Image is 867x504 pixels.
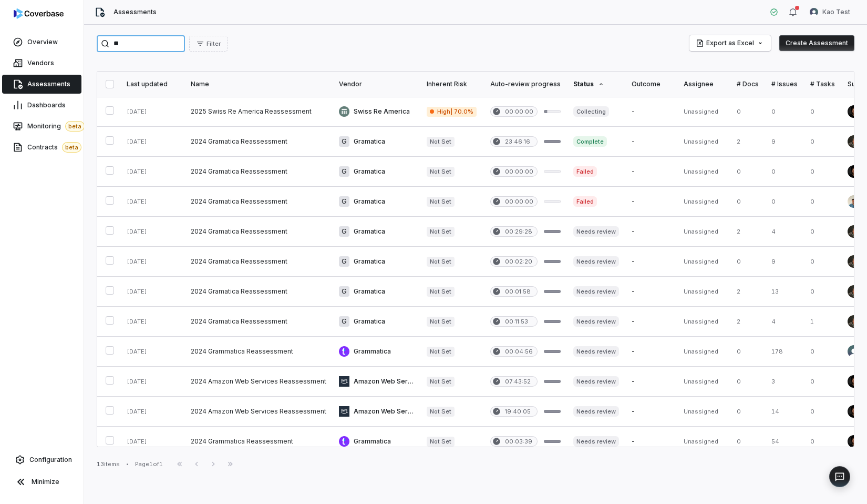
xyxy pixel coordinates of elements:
[848,375,860,388] img: Clarence Chio avatar
[625,367,677,397] td: -
[29,456,72,464] span: Configuration
[2,96,81,115] a: Dashboards
[625,337,677,367] td: -
[625,427,677,457] td: -
[32,478,59,486] span: Minimize
[625,217,677,247] td: -
[810,80,835,88] div: # Tasks
[625,157,677,187] td: -
[126,460,129,468] div: •
[689,35,771,51] button: Export as Excel
[848,285,860,298] img: Jen Hsin avatar
[207,40,221,48] span: Filter
[2,117,81,136] a: Monitoringbeta
[4,471,79,492] button: Minimize
[810,8,818,16] img: Kao Test avatar
[625,187,677,217] td: -
[632,80,671,88] div: Outcome
[65,121,85,132] span: beta
[97,460,120,468] div: 13 items
[848,435,860,448] img: Clarence Chio avatar
[848,225,860,238] img: Jen Hsin avatar
[737,80,759,88] div: # Docs
[779,35,854,51] button: Create Assessment
[684,80,724,88] div: Assignee
[2,54,81,73] a: Vendors
[27,142,81,153] span: Contracts
[848,195,860,208] img: Rohan Chitalia avatar
[27,80,70,88] span: Assessments
[490,80,561,88] div: Auto-review progress
[625,277,677,307] td: -
[848,345,860,358] img: Zi Chong Kao avatar
[625,247,677,277] td: -
[771,80,798,88] div: # Issues
[848,315,860,328] img: Jen Hsin avatar
[14,8,64,19] img: logo-D7KZi-bG.svg
[625,307,677,337] td: -
[4,450,79,469] a: Configuration
[822,8,850,16] span: Kao Test
[339,80,414,88] div: Vendor
[625,397,677,427] td: -
[135,460,163,468] div: Page 1 of 1
[27,121,85,132] span: Monitoring
[2,33,81,52] a: Overview
[573,80,619,88] div: Status
[2,138,81,157] a: Contractsbeta
[27,38,58,46] span: Overview
[189,36,228,52] button: Filter
[625,127,677,157] td: -
[62,142,81,153] span: beta
[113,8,157,16] span: Assessments
[427,80,478,88] div: Inherent Risk
[848,255,860,268] img: Jen Hsin avatar
[848,405,860,418] img: Clarence Chio avatar
[191,80,326,88] div: Name
[803,4,856,20] button: Kao Test avatarKao Test
[127,80,178,88] div: Last updated
[27,59,54,67] span: Vendors
[625,97,677,127] td: -
[2,75,81,94] a: Assessments
[848,165,860,178] img: Clarence Chio avatar
[848,105,860,118] img: Clarence Chio avatar
[27,101,66,109] span: Dashboards
[848,135,860,148] img: Jen Hsin avatar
